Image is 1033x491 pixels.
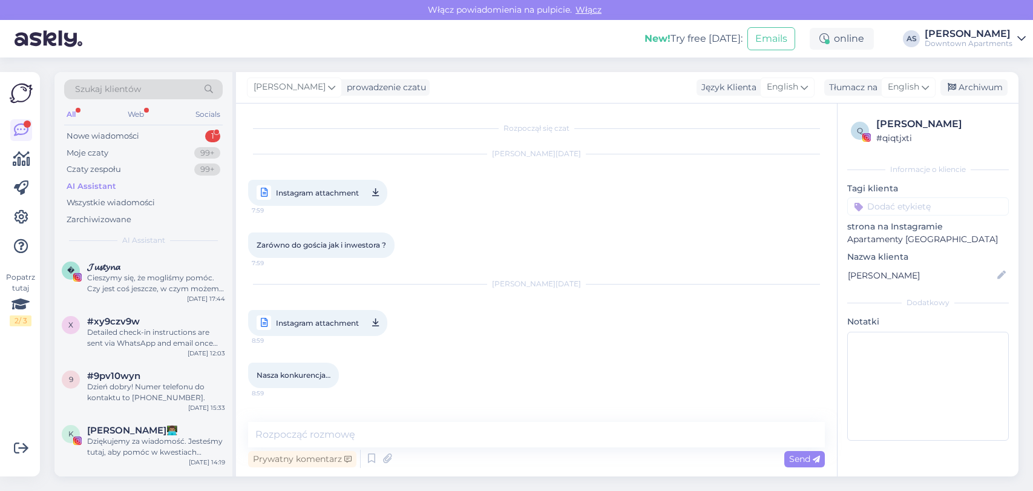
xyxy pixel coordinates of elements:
[252,259,297,268] span: 7:59
[67,266,74,275] span: �
[248,278,825,289] div: [PERSON_NAME][DATE]
[847,315,1009,328] p: Notatki
[789,453,820,464] span: Send
[68,429,74,438] span: K
[194,163,220,176] div: 99+
[67,130,139,142] div: Nowe wiadomości
[254,81,326,94] span: [PERSON_NAME]
[876,131,1005,145] div: # qiqtjxti
[257,240,386,249] span: Zarówno do gościa jak i inwestora ?
[194,147,220,159] div: 99+
[697,81,756,94] div: Język Klienta
[342,81,426,94] div: prowadzenie czatu
[847,220,1009,233] p: strona na Instagramie
[888,81,919,94] span: English
[248,409,825,420] div: [DATE]
[87,316,140,327] span: #xy9czv9w
[189,458,225,467] div: [DATE] 14:19
[252,389,297,398] span: 8:59
[205,130,220,142] div: 1
[10,315,31,326] div: 2 / 3
[122,235,165,246] span: AI Assistant
[847,297,1009,308] div: Dodatkowy
[876,117,1005,131] div: [PERSON_NAME]
[940,79,1008,96] div: Archiwum
[87,371,140,381] span: #9pv10wyn
[248,148,825,159] div: [PERSON_NAME][DATE]
[248,180,387,206] a: Instagram attachment7:59
[67,197,155,209] div: Wszystkie wiadomości
[75,83,141,96] span: Szukaj klientów
[276,315,359,331] span: Instagram attachment
[87,381,225,403] div: Dzień dobry! Numer telefonu do kontaktu to [PHONE_NUMBER].
[67,163,121,176] div: Czaty zespołu
[572,4,605,15] span: Włącz
[847,197,1009,216] input: Dodać etykietę
[193,107,223,122] div: Socials
[87,327,225,349] div: Detailed check-in instructions are sent via WhatsApp and email once the apartment is ready for ch...
[248,123,825,134] div: Rozpoczął się czat
[925,39,1012,48] div: Downtown Apartments
[10,272,31,326] div: Popatrz tutaj
[747,27,795,50] button: Emails
[276,185,359,200] span: Instagram attachment
[188,349,225,358] div: [DATE] 12:03
[903,30,920,47] div: AS
[847,182,1009,195] p: Tagi klienta
[925,29,1026,48] a: [PERSON_NAME]Downtown Apartments
[848,269,995,282] input: Dodaj nazwę
[252,333,297,348] span: 8:59
[67,147,108,159] div: Moje czaty
[857,126,863,135] span: q
[68,320,73,329] span: x
[847,164,1009,175] div: Informacje o kliencie
[125,107,146,122] div: Web
[767,81,798,94] span: English
[810,28,874,50] div: online
[248,310,387,336] a: Instagram attachment8:59
[87,436,225,458] div: Dziękujemy za wiadomość. Jesteśmy tutaj, aby pomóc w kwestiach związanych z naszymi apartamentami...
[87,425,178,436] span: Kamil Grzelak👨🏽‍💻
[847,251,1009,263] p: Nazwa klienta
[847,233,1009,246] p: Apartamenty [GEOGRAPHIC_DATA]
[644,33,671,44] b: New!
[67,180,116,193] div: AI Assistant
[69,375,73,384] span: 9
[64,107,78,122] div: All
[188,403,225,412] div: [DATE] 15:33
[67,214,131,226] div: Zarchiwizowane
[187,294,225,303] div: [DATE] 17:44
[644,31,743,46] div: Try free [DATE]:
[87,272,225,294] div: Cieszymy się, że mogliśmy pomóc. Czy jest coś jeszcze, w czym możemy Państwu pomóc w związku z na...
[824,81,877,94] div: Tłumacz na
[925,29,1012,39] div: [PERSON_NAME]
[10,82,33,105] img: Askly Logo
[87,262,120,272] span: 𝓙𝓾𝓼𝓽𝔂𝓷𝓪
[248,451,356,467] div: Prywatny komentarz
[252,203,297,218] span: 7:59
[257,371,330,380] span: Nasza konkurencja…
